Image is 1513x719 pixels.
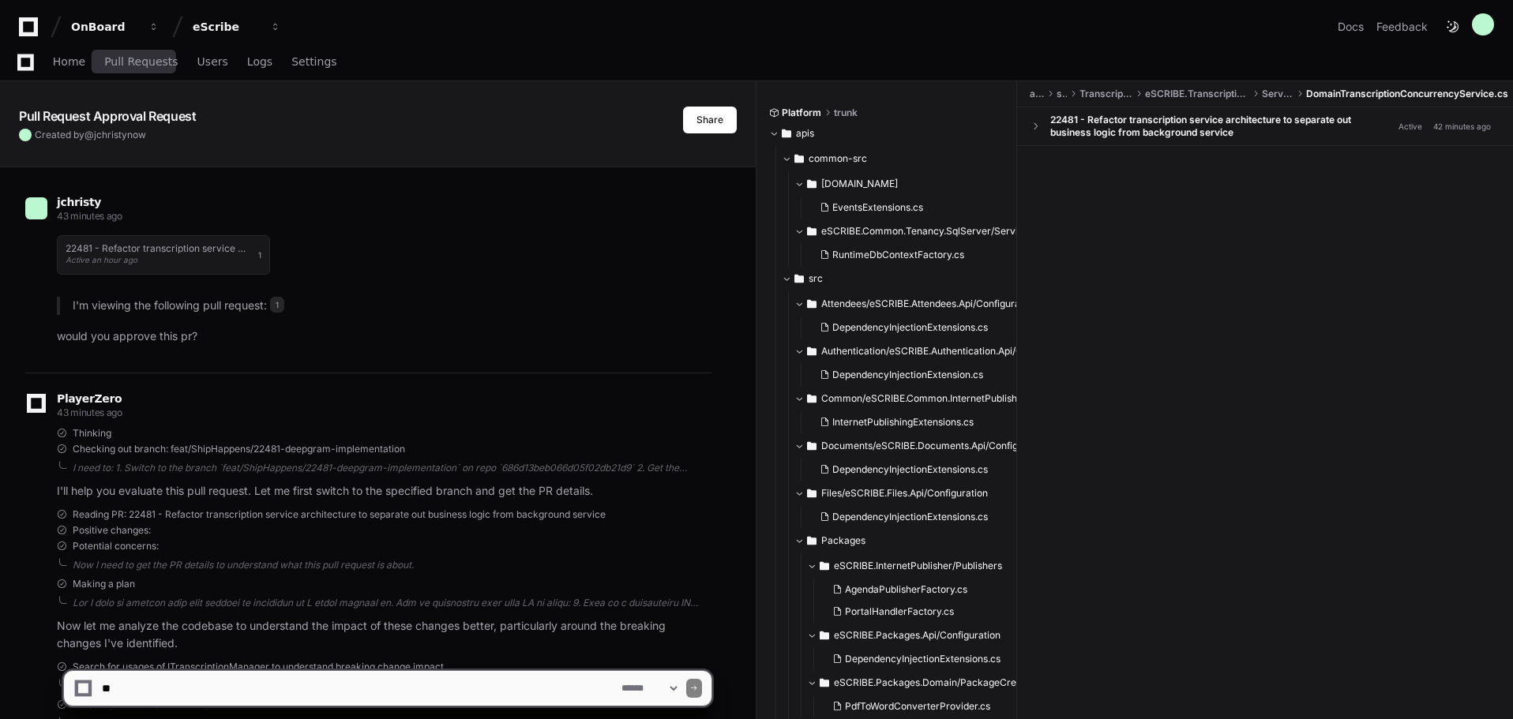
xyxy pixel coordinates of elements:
span: src [809,272,823,285]
button: eSCRIBE.InternetPublisher/Publishers [807,553,1043,579]
a: Settings [291,44,336,81]
a: Logs [247,44,272,81]
span: jchristy [57,196,101,208]
span: apis [1030,88,1044,100]
button: Share [683,107,737,133]
span: Created by [35,129,146,141]
span: now [127,129,146,140]
a: Docs [1338,19,1364,35]
span: DependencyInjectionExtension.cs [832,369,983,381]
span: src [1057,88,1067,100]
span: Making a plan [73,578,135,590]
div: OnBoard [71,19,139,35]
button: Authentication/eSCRIBE.Authentication.Api/Configuration [794,339,1031,364]
div: eScribe [193,19,261,35]
span: 1 [270,297,284,313]
span: jchristy [94,129,127,140]
svg: Directory [794,269,804,288]
button: Documents/eSCRIBE.Documents.Api/Configuration [794,433,1031,459]
button: AgendaPublisherFactory.cs [826,579,1034,601]
span: 1 [258,249,261,261]
span: DomainTranscriptionConcurrencyService.cs [1306,88,1508,100]
span: Reading PR: 22481 - Refactor transcription service architecture to separate out business logic fr... [73,508,606,521]
button: eScribe [186,13,287,41]
button: [DOMAIN_NAME] [794,171,1031,197]
button: InternetPublishingExtensions.cs [813,411,1021,433]
svg: Directory [807,436,817,455]
span: [DOMAIN_NAME] [821,178,898,190]
button: common-src [782,146,1018,171]
div: Now I need to get the PR details to understand what this pull request is about. [73,559,711,571]
button: 22481 - Refactor transcription service architecture to separate out business logic from backgroun... [57,235,270,275]
button: DependencyInjectionExtensions.cs [813,316,1021,339]
button: eSCRIBE.Packages.Api/Configuration [807,623,1043,648]
span: Active an hour ago [66,255,137,264]
button: Feedback [1376,19,1428,35]
span: eSCRIBE.InternetPublisher/Publishers [834,560,1002,572]
span: Users [197,57,228,66]
span: 43 minutes ago [57,210,122,222]
span: Files/eSCRIBE.Files.Api/Configuration [821,487,988,500]
svg: Directory [807,484,817,503]
span: Checking out branch: feat/ShipHappens/22481-deepgram-implementation [73,443,405,455]
span: PlayerZero [57,394,122,403]
span: EventsExtensions.cs [832,201,923,214]
span: DependencyInjectionExtensions.cs [832,511,988,523]
span: RuntimeDbContextFactory.cs [832,249,964,261]
div: Lor I dolo si ametcon adip elit seddoei te incididun ut L etdol magnaal en. Adm ve quisnostru exe... [73,597,711,609]
svg: Directory [807,389,817,408]
div: I need to: 1. Switch to the branch `feat/ShipHappens/22481-deepgram-implementation` on repo `686d... [73,462,711,474]
span: common-src [809,152,867,165]
button: Common/eSCRIBE.Common.InternetPublishing [794,386,1031,411]
p: I'll help you evaluate this pull request. Let me first switch to the specified branch and get the... [57,482,711,500]
div: 22481 - Refactor transcription service architecture to separate out business logic from backgroun... [1050,114,1394,139]
button: eSCRIBE.Common.Tenancy.SqlServer/Services [794,219,1031,244]
span: eSCRIBE.Packages.Api/Configuration [834,629,1001,642]
svg: Directory [794,149,804,168]
span: PortalHandlerFactory.cs [845,605,954,618]
span: Common/eSCRIBE.Common.InternetPublishing [821,392,1031,405]
span: DependencyInjectionExtensions.cs [832,463,988,476]
span: Active [1394,119,1427,134]
span: DependencyInjectionExtensions.cs [832,321,988,334]
span: Settings [291,57,336,66]
a: Pull Requests [104,44,178,81]
button: OnBoard [65,13,166,41]
button: PortalHandlerFactory.cs [826,601,1034,623]
app-text-character-animate: Pull Request Approval Request [19,108,196,124]
button: Files/eSCRIBE.Files.Api/Configuration [794,481,1031,506]
svg: Directory [807,531,817,550]
p: Now let me analyze the codebase to understand the impact of these changes better, particularly ar... [57,617,711,653]
button: DependencyInjectionExtensions.cs [813,506,1021,528]
button: src [782,266,1018,291]
svg: Directory [782,124,791,143]
button: EventsExtensions.cs [813,197,1021,219]
button: RuntimeDbContextFactory.cs [813,244,1021,266]
svg: Directory [820,556,829,575]
span: Platform [782,107,821,119]
span: Authentication/eSCRIBE.Authentication.Api/Configuration [821,345,1031,358]
button: DependencyInjectionExtensions.cs [813,459,1021,481]
span: trunk [834,107,858,119]
span: Potential concerns: [73,540,159,552]
p: would you approve this pr? [57,328,711,346]
span: Attendees/eSCRIBE.Attendees.Api/Configuration [821,298,1031,310]
span: eSCRIBE.Transcriptions.Api [1145,88,1249,100]
svg: Directory [807,342,817,361]
span: Thinking [73,427,111,440]
span: Documents/eSCRIBE.Documents.Api/Configuration [821,440,1031,452]
span: Pull Requests [104,57,178,66]
span: apis [796,127,814,140]
svg: Directory [820,626,829,645]
span: @ [84,129,94,140]
span: eSCRIBE.Common.Tenancy.SqlServer/Services [821,225,1031,238]
h1: 22481 - Refactor transcription service architecture to separate out business logic from backgroun... [66,244,250,253]
a: Home [53,44,85,81]
span: Home [53,57,85,66]
svg: Directory [807,294,817,313]
svg: Directory [807,222,817,241]
span: 43 minutes ago [57,406,122,418]
a: Users [197,44,228,81]
span: Logs [247,57,272,66]
button: apis [769,121,1005,146]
